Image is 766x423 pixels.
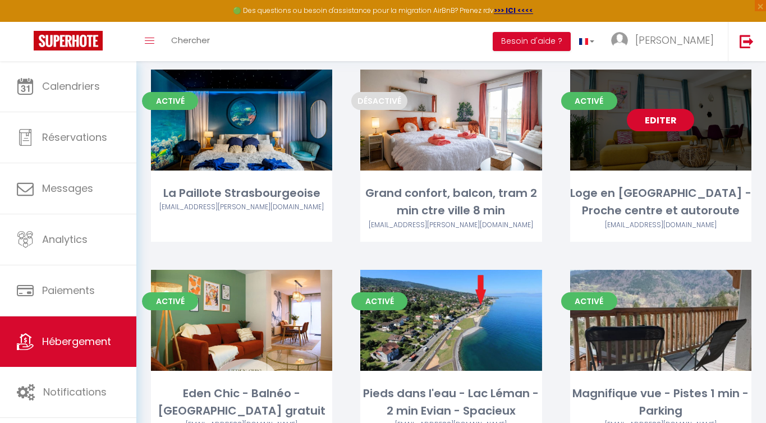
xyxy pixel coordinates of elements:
div: Airbnb [570,220,751,231]
span: Analytics [42,232,88,246]
div: Magnifique vue - Pistes 1 min - Parking [570,385,751,420]
span: Réservations [42,130,107,144]
span: [PERSON_NAME] [635,33,714,47]
span: Activé [561,292,617,310]
span: Activé [561,92,617,110]
span: Paiements [42,283,95,297]
div: Grand confort, balcon, tram 2 min ctre ville 8 min [360,185,542,220]
span: Activé [142,92,198,110]
span: Notifications [43,385,107,399]
span: Messages [42,181,93,195]
span: Calendriers [42,79,100,93]
a: ... [PERSON_NAME] [603,22,728,61]
span: Désactivé [351,92,407,110]
a: Editer [627,109,694,131]
div: Airbnb [151,202,332,213]
div: Airbnb [360,220,542,231]
div: Pieds dans l'eau - Lac Léman - 2 min Evian - Spacieux [360,385,542,420]
img: Super Booking [34,31,103,50]
a: >>> ICI <<<< [494,6,533,15]
a: Chercher [163,22,218,61]
span: Activé [142,292,198,310]
span: Chercher [171,34,210,46]
span: Activé [351,292,407,310]
div: Eden Chic - Balnéo - [GEOGRAPHIC_DATA] gratuit [151,385,332,420]
div: La Paillote Strasbourgeoise [151,185,332,202]
span: Hébergement [42,334,111,348]
div: Loge en [GEOGRAPHIC_DATA] - Proche centre et autoroute [570,185,751,220]
img: ... [611,32,628,49]
img: logout [740,34,754,48]
button: Besoin d'aide ? [493,32,571,51]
